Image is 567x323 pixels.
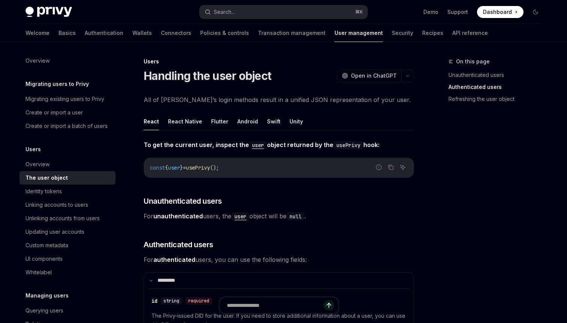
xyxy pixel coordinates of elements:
[165,164,168,171] span: {
[334,24,383,42] a: User management
[25,241,68,250] div: Custom metadata
[19,185,115,198] a: Identity tokens
[19,198,115,212] a: Linking accounts to users
[447,8,468,16] a: Support
[19,304,115,317] a: Querying users
[186,164,210,171] span: usePrivy
[324,300,334,311] button: Send message
[25,122,108,131] div: Create or import a batch of users
[19,54,115,68] a: Overview
[144,254,414,265] span: For users, you can use the following fields:
[144,239,213,250] span: Authenticated users
[153,256,195,263] strong: authenticated
[25,145,41,154] h5: Users
[392,24,413,42] a: Security
[25,80,89,89] h5: Migrating users to Privy
[214,8,235,17] div: Search...
[25,214,100,223] div: Unlinking accounts from users
[210,164,219,171] span: ();
[144,211,414,221] span: For users, the object will be .
[25,95,104,104] div: Migrating existing users to Privy
[423,8,438,16] a: Demo
[337,69,401,82] button: Open in ChatGPT
[168,113,202,130] button: React Native
[267,113,280,130] button: Swift
[58,24,76,42] a: Basics
[132,24,152,42] a: Wallets
[25,160,49,169] div: Overview
[456,57,490,66] span: On this page
[19,212,115,225] a: Unlinking accounts from users
[199,5,367,19] button: Search...⌘K
[211,113,228,130] button: Flutter
[19,171,115,185] a: The user object
[351,72,397,80] span: Open in ChatGPT
[85,24,123,42] a: Authentication
[422,24,443,42] a: Recipes
[448,81,547,93] a: Authenticated users
[25,227,84,236] div: Updating user accounts
[333,141,363,149] code: usePrivy
[25,291,69,300] h5: Managing users
[448,69,547,81] a: Unauthenticated users
[144,113,159,130] button: React
[25,173,68,182] div: The user object
[19,252,115,266] a: UI components
[19,225,115,239] a: Updating user accounts
[477,6,523,18] a: Dashboard
[386,162,396,172] button: Copy the contents from the code block
[25,268,52,277] div: Whitelabel
[25,7,72,17] img: dark logo
[183,164,186,171] span: =
[19,119,115,133] a: Create or import a batch of users
[25,187,62,196] div: Identity tokens
[144,196,222,206] span: Unauthenticated users
[289,113,303,130] button: Unity
[529,6,541,18] button: Toggle dark mode
[168,164,180,171] span: user
[153,212,203,220] strong: unauthenticated
[144,95,414,105] span: All of [PERSON_NAME]’s login methods result in a unified JSON representation of your user.
[25,24,49,42] a: Welcome
[144,141,379,149] strong: To get the current user, inspect the object returned by the hook:
[19,239,115,252] a: Custom metadata
[200,24,249,42] a: Policies & controls
[448,93,547,105] a: Refreshing the user object
[180,164,183,171] span: }
[161,24,191,42] a: Connectors
[19,266,115,279] a: Whitelabel
[398,162,408,172] button: Ask AI
[144,69,271,83] h1: Handling the user object
[19,158,115,171] a: Overview
[19,92,115,106] a: Migrating existing users to Privy
[249,141,267,149] a: user
[249,141,267,149] code: user
[374,162,384,172] button: Report incorrect code
[355,9,363,15] span: ⌘ K
[25,56,49,65] div: Overview
[452,24,488,42] a: API reference
[483,8,512,16] span: Dashboard
[258,24,325,42] a: Transaction management
[286,212,304,221] code: null
[237,113,258,130] button: Android
[25,200,88,209] div: Linking accounts to users
[25,306,63,315] div: Querying users
[144,58,414,65] div: Users
[231,212,249,220] a: user
[19,106,115,119] a: Create or import a user
[25,254,63,263] div: UI components
[25,108,83,117] div: Create or import a user
[150,164,165,171] span: const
